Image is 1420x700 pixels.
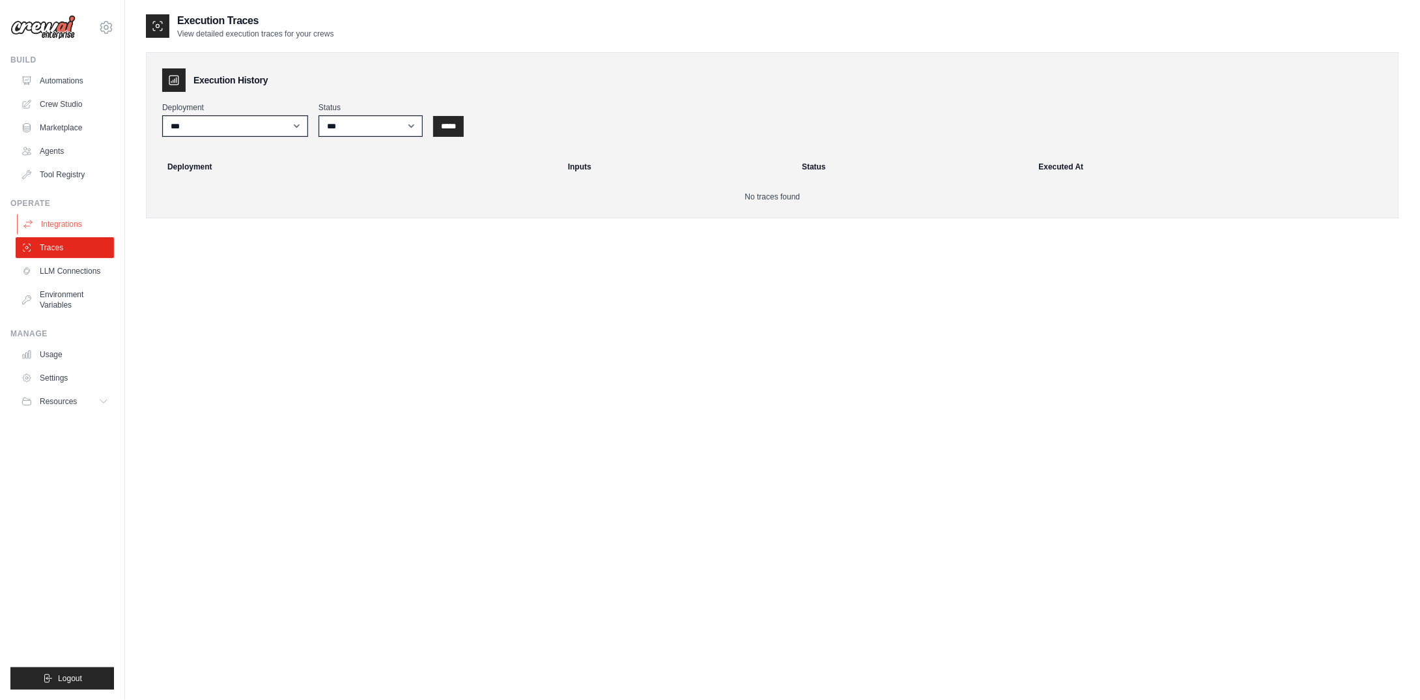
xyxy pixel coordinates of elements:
[16,391,114,412] button: Resources
[40,396,77,407] span: Resources
[794,153,1030,181] th: Status
[16,237,114,258] a: Traces
[58,673,82,684] span: Logout
[177,13,334,29] h2: Execution Traces
[16,344,114,365] a: Usage
[10,55,114,65] div: Build
[16,368,114,388] a: Settings
[177,29,334,39] p: View detailed execution traces for your crews
[10,15,76,40] img: Logo
[10,198,114,209] div: Operate
[10,328,114,339] div: Manage
[560,153,794,181] th: Inputs
[16,164,114,185] a: Tool Registry
[319,102,423,113] label: Status
[162,192,1383,202] p: No traces found
[152,153,560,181] th: Deployment
[16,261,114,282] a: LLM Connections
[162,102,308,113] label: Deployment
[17,214,115,235] a: Integrations
[16,284,114,315] a: Environment Variables
[193,74,268,87] h3: Execution History
[16,70,114,91] a: Automations
[16,117,114,138] a: Marketplace
[10,667,114,690] button: Logout
[16,141,114,162] a: Agents
[16,94,114,115] a: Crew Studio
[1031,153,1393,181] th: Executed At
